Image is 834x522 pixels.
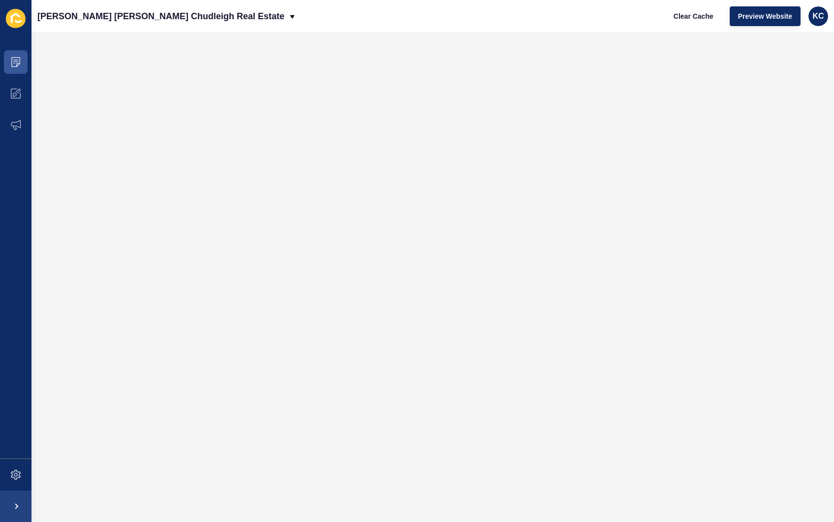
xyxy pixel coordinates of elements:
span: Clear Cache [674,11,713,21]
button: Clear Cache [665,6,722,26]
p: [PERSON_NAME] [PERSON_NAME] Chudleigh Real Estate [37,4,284,29]
span: KC [812,11,824,21]
span: Preview Website [738,11,792,21]
button: Preview Website [730,6,801,26]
